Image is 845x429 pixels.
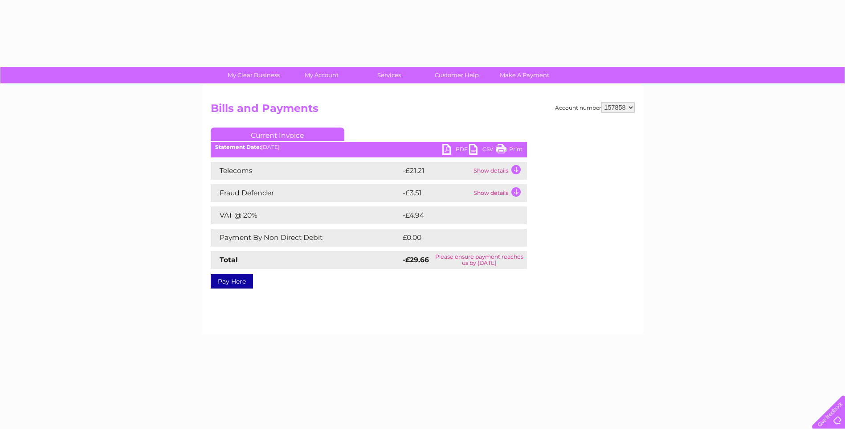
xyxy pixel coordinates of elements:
[211,206,400,224] td: VAT @ 20%
[488,67,561,83] a: Make A Payment
[471,184,527,202] td: Show details
[211,274,253,289] a: Pay Here
[403,256,429,264] strong: -£29.66
[469,144,496,157] a: CSV
[471,162,527,180] td: Show details
[400,206,508,224] td: -£4.94
[400,162,471,180] td: -£21.21
[400,184,471,202] td: -£3.51
[220,256,238,264] strong: Total
[352,67,426,83] a: Services
[211,102,635,119] h2: Bills and Payments
[211,229,400,247] td: Payment By Non Direct Debit
[217,67,290,83] a: My Clear Business
[215,144,261,150] b: Statement Date:
[420,67,494,83] a: Customer Help
[442,144,469,157] a: PDF
[400,229,506,247] td: £0.00
[211,128,344,141] a: Current Invoice
[496,144,523,157] a: Print
[432,251,527,269] td: Please ensure payment reaches us by [DATE]
[211,162,400,180] td: Telecoms
[555,102,635,113] div: Account number
[211,184,400,202] td: Fraud Defender
[285,67,358,83] a: My Account
[211,144,527,150] div: [DATE]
